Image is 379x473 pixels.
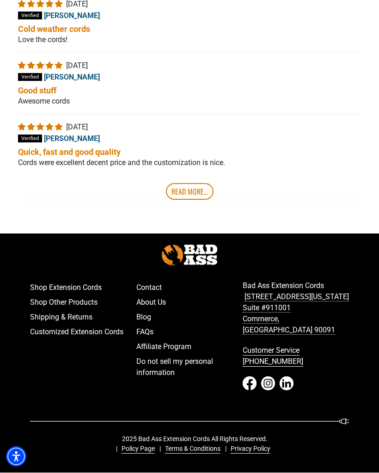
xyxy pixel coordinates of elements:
a: FAQs [136,325,243,340]
span: [DATE] [66,123,88,132]
span: [PERSON_NAME] [44,135,100,143]
a: Shop Other Products [30,295,136,310]
p: Bad Ass Extension Cords [243,281,349,336]
a: Instagram - open in a new tab [261,377,275,391]
span: 5 star review [18,123,64,132]
a: Facebook - open in a new tab [243,377,257,391]
a: Customized Extension Cords [30,325,136,340]
a: Affiliate Program [136,340,243,355]
b: Quick, fast and good quality [18,147,361,158]
div: Accessibility Menu [6,447,26,467]
a: Policy Page [118,444,155,454]
b: Good stuff [18,85,361,97]
a: call 833-674-1699 [243,344,349,369]
span: [DATE] [66,61,88,70]
p: Cords were excellent decent price and the customization is nice. [18,158,361,168]
p: Awesome cords [18,97,361,107]
a: Do not sell my personal information [136,355,243,381]
a: Blog [136,310,243,325]
p: Love the cords! [18,35,361,45]
a: Terms & Conditions [161,444,220,454]
a: Shipping & Returns [30,310,136,325]
a: Privacy Policy [227,444,270,454]
a: Contact [136,281,243,295]
span: [PERSON_NAME] [44,11,100,20]
span: [PERSON_NAME] [44,73,100,81]
a: Shop Extension Cords [30,281,136,295]
span: 5 star review [18,61,64,70]
a: LinkedIn - open in a new tab [280,377,293,391]
a: Read More... [166,184,214,200]
b: Cold weather cords [18,24,361,35]
img: Bad Ass Extension Cords [162,245,217,266]
a: About Us [136,295,243,310]
div: 2025 Bad Ass Extension Cords All Rights Reserved. [41,435,349,454]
